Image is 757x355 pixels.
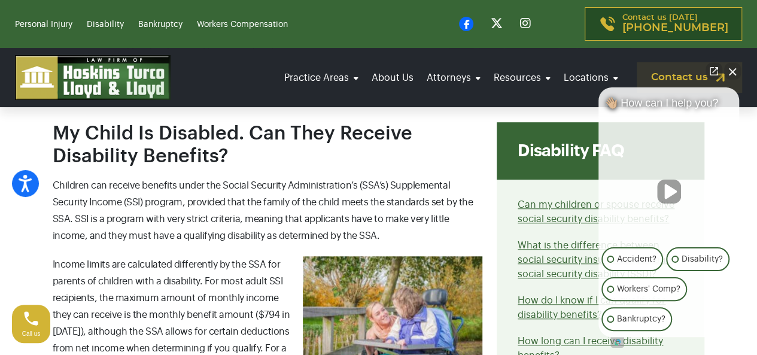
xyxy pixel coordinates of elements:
p: Workers' Comp? [617,282,680,296]
a: Practice Areas [281,61,362,95]
a: Can my children or spouse receive social security disability benefits? [518,200,674,224]
a: Workers Compensation [197,20,288,29]
a: Locations [560,61,622,95]
a: About Us [368,61,417,95]
a: Bankruptcy [138,20,183,29]
span: [PHONE_NUMBER] [622,22,728,34]
a: Attorneys [423,61,484,95]
a: Personal Injury [15,20,72,29]
a: Open intaker chat [610,337,624,348]
button: Unmute video [657,180,681,204]
p: Bankruptcy? [617,312,665,326]
a: Open direct chat [706,63,722,80]
a: Resources [490,61,554,95]
p: Disability? [682,252,723,266]
span: Call us [22,330,41,337]
span: Children can receive benefits under the Social Security Administration’s (SSA’s) Supplemental Sec... [53,181,473,241]
span: My Child Is Disabled. Can They Receive Disability Benefits? [53,124,412,166]
a: Contact us [637,62,742,93]
button: Close Intaker Chat Widget [724,63,741,80]
p: Accident? [617,252,656,266]
a: What is the difference between social security insurance (SSI) and social security disability (SSD)? [518,241,672,279]
a: Contact us [DATE][PHONE_NUMBER] [585,7,742,41]
img: logo [15,55,171,100]
a: Disability [87,20,124,29]
div: Disability FAQ [497,122,704,180]
p: Contact us [DATE] [622,14,728,34]
div: 👋🏼 How can I help you? [598,96,739,116]
a: How do I know if I can qualify for disability benefits? [518,296,665,320]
